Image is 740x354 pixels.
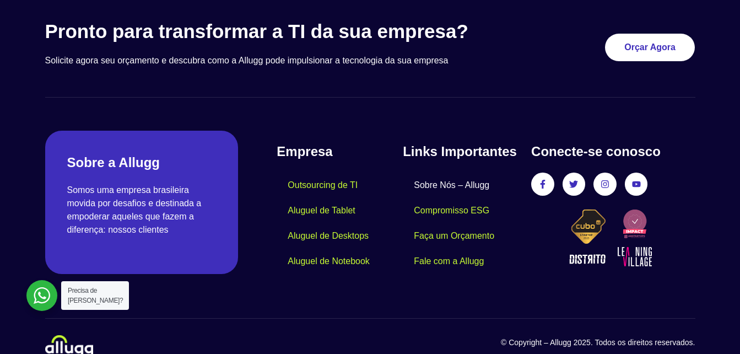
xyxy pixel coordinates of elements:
h4: Empresa [277,142,403,162]
iframe: Chat Widget [542,213,740,354]
h3: Pronto para transformar a TI da sua empresa? [45,20,520,43]
a: Aluguel de Tablet [277,198,366,223]
p: Solicite agora seu orçamento e descubra como a Allugg pode impulsionar a tecnologia da sua empresa [45,54,520,67]
nav: Menu [277,173,403,274]
p: © Copyright – Allugg 2025. Todos os direitos reservados. [370,337,695,348]
a: Faça um Orçamento [403,223,505,249]
h2: Sobre a Allugg [67,153,217,173]
a: Sobre Nós – Allugg [403,173,500,198]
h4: Links Importantes [403,142,520,162]
a: Orçar Agora [605,34,695,61]
a: Compromisso ESG [403,198,500,223]
a: Aluguel de Notebook [277,249,381,274]
span: Precisa de [PERSON_NAME]? [68,287,123,304]
h4: Conecte-se conosco [531,142,695,162]
a: Fale com a Allugg [403,249,495,274]
span: Orçar Agora [624,43,676,52]
div: Widget de chat [542,213,740,354]
a: Aluguel de Desktops [277,223,380,249]
p: Somos uma empresa brasileira movida por desafios e destinada a empoderar aqueles que fazem a dife... [67,184,217,237]
nav: Menu [403,173,520,274]
a: Outsourcing de TI [277,173,369,198]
